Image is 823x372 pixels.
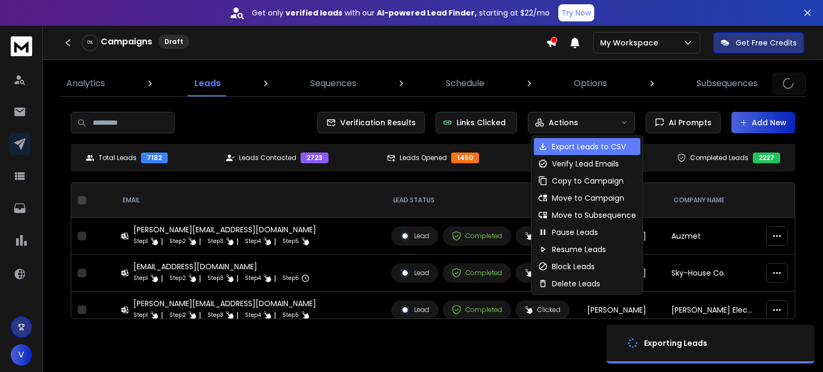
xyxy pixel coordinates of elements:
p: Step 2 [169,273,186,284]
p: Delete Leads [552,278,600,289]
p: Leads [194,77,221,90]
h1: Campaigns [101,35,152,48]
td: [PERSON_NAME] Electric Co. [665,292,760,329]
a: Subsequences [690,71,764,96]
button: V [11,344,32,366]
p: Leads Contacted [239,154,296,162]
p: Options [574,77,607,90]
th: LEAD STATUS [385,183,581,218]
td: Auzmet [665,218,760,255]
span: AI Prompts [664,117,712,128]
div: Completed [452,268,502,278]
a: Options [567,71,613,96]
p: | [274,310,276,321]
p: Subsequences [697,77,758,90]
p: Step 4 [245,273,261,284]
div: 7182 [141,153,168,163]
div: Lead [400,268,429,278]
p: Copy to Campaign [552,176,624,186]
strong: verified leads [286,7,342,18]
div: [EMAIL_ADDRESS][DOMAIN_NAME] [133,261,310,272]
div: Clicked [525,232,560,240]
p: Step 5 [282,236,299,247]
th: EMAIL [114,183,384,218]
a: Leads [188,71,227,96]
button: Add New [731,112,795,133]
p: Sequences [310,77,356,90]
div: Lead [400,305,429,315]
div: Exporting Leads [644,338,707,348]
p: Step 1 [133,310,148,321]
p: | [161,310,163,321]
p: Leads Opened [400,154,447,162]
p: Links Clicked [457,117,506,128]
p: Block Leads [552,261,595,272]
p: Move to Campaign [552,193,624,203]
p: Total Leads [99,154,137,162]
button: Verification Results [317,112,425,133]
div: [PERSON_NAME][EMAIL_ADDRESS][DOMAIN_NAME] [133,224,316,235]
p: Actions [549,117,578,128]
p: | [236,310,238,321]
p: Step 3 [207,273,223,284]
p: Export Leads to CSV [552,141,626,152]
th: Company Name [665,183,760,218]
p: | [274,236,276,247]
p: Step 1 [133,273,148,284]
p: Analytics [66,77,105,90]
p: Step 1 [133,236,148,247]
div: Draft [159,35,189,49]
p: | [236,273,238,284]
p: Resume Leads [552,244,606,255]
p: | [199,236,201,247]
p: Move to Subsequence [552,210,636,221]
button: AI Prompts [646,112,721,133]
td: Sky-House Co. [665,255,760,292]
p: Step 3 [207,236,223,247]
div: Completed [452,305,502,315]
p: Step 5 [282,273,299,284]
a: Analytics [60,71,111,96]
p: Completed Leads [690,154,749,162]
p: My Workspace [600,37,662,48]
strong: AI-powered Lead Finder, [377,7,477,18]
span: Verification Results [336,117,416,128]
button: Try Now [558,4,594,21]
p: | [161,236,163,247]
div: 2227 [753,153,780,163]
p: 0 % [87,40,93,46]
p: Step 4 [245,310,261,321]
p: Step 2 [169,236,186,247]
p: | [161,273,163,284]
div: 1450 [451,153,479,163]
a: Sequences [304,71,363,96]
button: Get Free Credits [713,32,804,54]
p: Get only with our starting at $22/mo [252,7,550,18]
div: 2723 [301,153,328,163]
p: | [199,310,201,321]
div: Lead [400,231,429,241]
p: Step 2 [169,310,186,321]
p: Pause Leads [552,227,598,238]
img: logo [11,36,32,56]
p: Schedule [446,77,484,90]
div: Completed [452,231,502,241]
p: | [199,273,201,284]
p: Step 5 [282,310,299,321]
p: Try Now [562,7,591,18]
div: Clicked [525,269,560,277]
p: Verify Lead Emails [552,158,619,169]
p: | [274,273,276,284]
p: | [236,236,238,247]
p: Get Free Credits [736,37,797,48]
div: Clicked [525,306,560,314]
p: Step 3 [207,310,223,321]
p: Step 4 [245,236,261,247]
div: [PERSON_NAME][EMAIL_ADDRESS][DOMAIN_NAME] [133,298,316,309]
a: Schedule [439,71,491,96]
td: [PERSON_NAME] [581,292,665,329]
